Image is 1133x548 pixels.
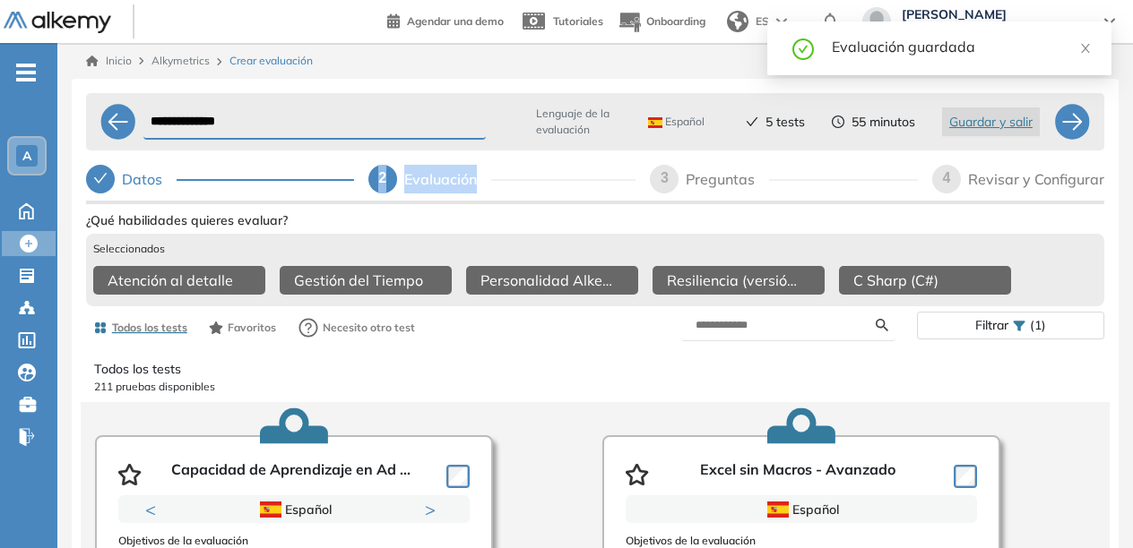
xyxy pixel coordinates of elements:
[260,501,281,518] img: ESP
[932,165,1104,193] div: 4Revisar y Configurar
[661,170,669,185] span: 3
[93,171,108,185] span: check
[1079,42,1092,55] span: close
[553,14,603,28] span: Tutoriales
[667,270,803,291] span: Resiliencia (versión reducida)
[202,313,283,343] button: Favoritos
[22,149,31,163] span: A
[975,313,1008,338] span: Filtrar
[407,14,504,28] span: Agendar una demo
[4,12,111,34] img: Logo
[648,115,705,129] span: Español
[122,165,177,193] div: Datos
[832,36,1090,57] div: Evaluación guardada
[86,53,132,69] a: Inicio
[648,117,662,128] img: ESP
[792,36,814,60] span: check-circle
[151,54,210,67] span: Alkymetrics
[689,500,913,519] div: Español
[756,13,769,30] span: ES
[746,116,758,128] span: check
[776,18,787,25] img: arrow
[228,320,276,336] span: Favoritos
[852,113,915,132] span: 55 minutos
[93,241,165,257] span: Seleccionados
[86,211,288,230] span: ¿Qué habilidades quieres evaluar?
[86,313,195,343] button: Todos los tests
[118,535,470,547] h3: Objetivos de la evaluación
[272,524,294,527] button: 1
[942,107,1040,136] button: Guardar y salir
[767,501,789,518] img: ESP
[650,165,918,193] div: 3Preguntas
[171,461,411,488] p: Capacidad de Aprendizaje en Ad ...
[832,116,844,128] span: clock-circle
[536,106,623,138] span: Lenguaje de la evaluación
[387,9,504,30] a: Agendar una demo
[301,524,316,527] button: 2
[368,165,636,193] div: 2Evaluación
[968,165,1104,193] div: Revisar y Configurar
[404,165,491,193] div: Evaluación
[182,500,406,519] div: Español
[94,379,1096,395] p: 211 pruebas disponibles
[294,270,423,291] span: Gestión del Tiempo
[700,461,895,488] p: Excel sin Macros - Avanzado
[686,165,769,193] div: Preguntas
[765,113,805,132] span: 5 tests
[646,14,705,28] span: Onboarding
[727,11,748,32] img: world
[425,501,443,518] button: Next
[145,501,163,518] button: Previous
[949,112,1033,132] span: Guardar y salir
[112,320,187,336] span: Todos los tests
[16,71,36,74] i: -
[853,270,938,291] span: C Sharp (C#)
[108,270,233,291] span: Atención al detalle
[902,7,1086,21] span: [PERSON_NAME]
[290,310,423,346] button: Necesito otro test
[480,270,617,291] span: Personalidad Alkemy - INAP
[943,170,951,185] span: 4
[323,320,415,336] span: Necesito otro test
[86,165,354,193] div: Datos
[618,3,705,41] button: Onboarding
[1030,313,1046,338] span: (1)
[378,170,386,185] span: 2
[94,360,1096,379] p: Todos los tests
[229,53,313,69] span: Crear evaluación
[626,535,977,547] h3: Objetivos de la evaluación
